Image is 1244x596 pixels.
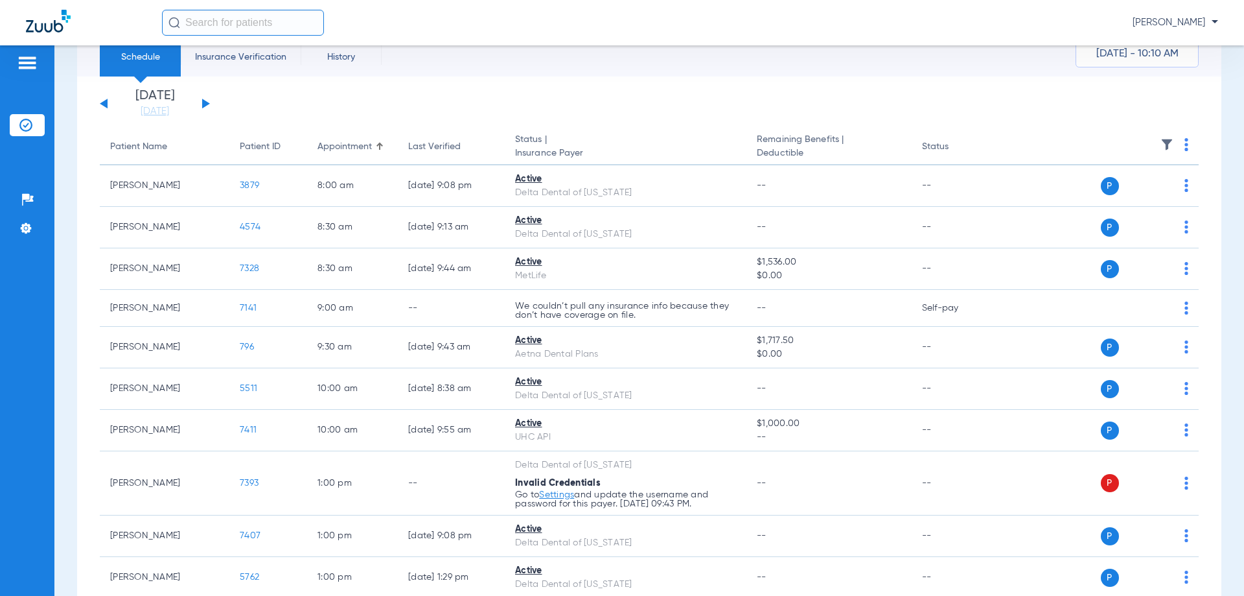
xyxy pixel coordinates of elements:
[1184,179,1188,192] img: group-dot-blue.svg
[240,140,281,154] div: Patient ID
[1184,340,1188,353] img: group-dot-blue.svg
[240,140,297,154] div: Patient ID
[1101,422,1119,440] span: P
[240,264,259,273] span: 7328
[757,147,901,160] span: Deductible
[100,290,229,327] td: [PERSON_NAME]
[307,451,398,516] td: 1:00 PM
[100,165,229,207] td: [PERSON_NAME]
[162,10,324,36] input: Search for patients
[240,342,254,352] span: 796
[515,334,736,348] div: Active
[757,222,766,232] span: --
[1179,534,1244,596] iframe: Chat Widget
[398,290,505,327] td: --
[1184,529,1188,542] img: group-dot-blue.svg
[240,304,257,313] span: 7141
[307,516,398,557] td: 1:00 PM
[757,417,901,431] span: $1,000.00
[515,459,736,472] div: Delta Dental of [US_STATE]
[757,256,901,269] span: $1,536.00
[408,140,461,154] div: Last Verified
[515,431,736,444] div: UHC API
[912,207,999,248] td: --
[240,384,257,393] span: 5511
[398,516,505,557] td: [DATE] 9:08 PM
[1133,16,1218,29] span: [PERSON_NAME]
[398,368,505,410] td: [DATE] 8:38 AM
[515,375,736,389] div: Active
[505,129,746,165] th: Status |
[240,181,259,190] span: 3879
[1184,262,1188,275] img: group-dot-blue.svg
[757,531,766,540] span: --
[1096,47,1179,60] span: [DATE] - 10:10 AM
[408,140,494,154] div: Last Verified
[317,140,372,154] div: Appointment
[110,140,219,154] div: Patient Name
[100,248,229,290] td: [PERSON_NAME]
[757,334,901,348] span: $1,717.50
[912,516,999,557] td: --
[100,410,229,451] td: [PERSON_NAME]
[240,222,260,232] span: 4574
[515,536,736,550] div: Delta Dental of [US_STATE]
[398,410,505,451] td: [DATE] 9:55 AM
[1101,177,1119,195] span: P
[515,173,736,186] div: Active
[539,490,574,499] a: Settings
[515,256,736,269] div: Active
[168,17,180,29] img: Search Icon
[100,368,229,410] td: [PERSON_NAME]
[307,248,398,290] td: 8:30 AM
[515,269,736,283] div: MetLife
[1160,138,1173,151] img: filter.svg
[26,10,71,32] img: Zuub Logo
[1184,302,1188,315] img: group-dot-blue.svg
[757,304,766,313] span: --
[398,207,505,248] td: [DATE] 9:13 AM
[100,451,229,516] td: [PERSON_NAME]
[912,327,999,368] td: --
[100,516,229,557] td: [PERSON_NAME]
[190,51,291,64] span: Insurance Verification
[515,228,736,241] div: Delta Dental of [US_STATE]
[100,327,229,368] td: [PERSON_NAME]
[912,129,999,165] th: Status
[116,105,194,118] a: [DATE]
[515,417,736,431] div: Active
[515,479,601,488] span: Invalid Credentials
[515,578,736,591] div: Delta Dental of [US_STATE]
[515,302,736,320] p: We couldn’t pull any insurance info because they don’t have coverage on file.
[757,384,766,393] span: --
[1101,339,1119,357] span: P
[1184,138,1188,151] img: group-dot-blue.svg
[240,531,260,540] span: 7407
[515,389,736,403] div: Delta Dental of [US_STATE]
[515,214,736,228] div: Active
[109,51,171,64] span: Schedule
[515,147,736,160] span: Insurance Payer
[317,140,387,154] div: Appointment
[1184,423,1188,436] img: group-dot-blue.svg
[307,327,398,368] td: 9:30 AM
[1101,569,1119,587] span: P
[307,207,398,248] td: 8:30 AM
[912,410,999,451] td: --
[912,368,999,410] td: --
[757,479,766,488] span: --
[110,140,167,154] div: Patient Name
[1184,382,1188,395] img: group-dot-blue.svg
[1184,477,1188,490] img: group-dot-blue.svg
[1101,260,1119,278] span: P
[515,523,736,536] div: Active
[240,425,257,435] span: 7411
[912,248,999,290] td: --
[757,431,901,444] span: --
[240,479,259,488] span: 7393
[310,51,372,64] span: History
[307,290,398,327] td: 9:00 AM
[307,165,398,207] td: 8:00 AM
[757,269,901,283] span: $0.00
